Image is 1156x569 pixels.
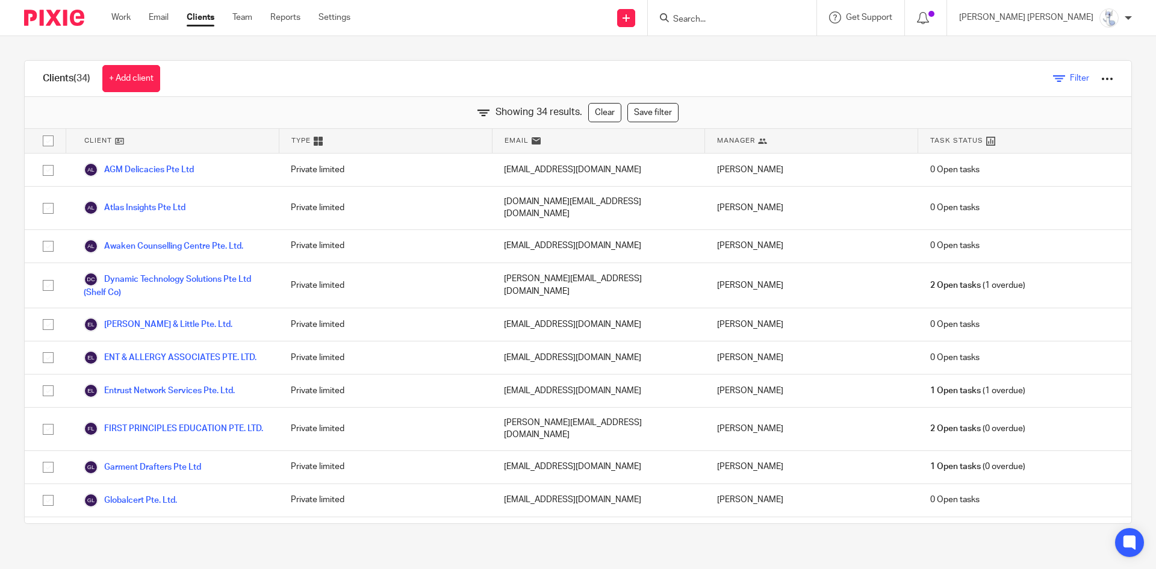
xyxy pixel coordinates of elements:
[492,230,705,263] div: [EMAIL_ADDRESS][DOMAIN_NAME]
[930,423,981,435] span: 2 Open tasks
[930,319,980,331] span: 0 Open tasks
[930,279,1025,291] span: (1 overdue)
[930,494,980,506] span: 0 Open tasks
[279,517,492,550] div: Private limited
[705,230,918,263] div: [PERSON_NAME]
[492,375,705,407] div: [EMAIL_ADDRESS][DOMAIN_NAME]
[705,308,918,341] div: [PERSON_NAME]
[1099,8,1119,28] img: images.jfif
[930,135,983,146] span: Task Status
[930,385,1025,397] span: (1 overdue)
[84,239,98,253] img: svg%3E
[73,73,90,83] span: (34)
[705,408,918,450] div: [PERSON_NAME]
[84,272,98,287] img: svg%3E
[1070,74,1089,82] span: Filter
[279,187,492,229] div: Private limited
[492,484,705,517] div: [EMAIL_ADDRESS][DOMAIN_NAME]
[84,350,256,365] a: ENT & ALLERGY ASSOCIATES PTE. LTD.
[84,493,98,508] img: svg%3E
[705,451,918,483] div: [PERSON_NAME]
[930,352,980,364] span: 0 Open tasks
[84,135,112,146] span: Client
[492,408,705,450] div: [PERSON_NAME][EMAIL_ADDRESS][DOMAIN_NAME]
[84,163,194,177] a: AGM Delicacies Pte Ltd
[705,375,918,407] div: [PERSON_NAME]
[43,72,90,85] h1: Clients
[279,484,492,517] div: Private limited
[279,408,492,450] div: Private limited
[84,317,232,332] a: [PERSON_NAME] & Little Pte. Ltd.
[672,14,780,25] input: Search
[84,421,263,436] a: FIRST PRINCIPLES EDUCATION PTE. LTD.
[930,461,1025,473] span: (0 overdue)
[270,11,300,23] a: Reports
[930,202,980,214] span: 0 Open tasks
[279,341,492,374] div: Private limited
[84,163,98,177] img: svg%3E
[319,11,350,23] a: Settings
[705,484,918,517] div: [PERSON_NAME]
[84,201,98,215] img: svg%3E
[37,129,60,152] input: Select all
[705,263,918,308] div: [PERSON_NAME]
[84,460,98,474] img: svg%3E
[84,350,98,365] img: svg%3E
[84,317,98,332] img: svg%3E
[279,263,492,308] div: Private limited
[232,11,252,23] a: Team
[496,105,582,119] span: Showing 34 results.
[505,135,529,146] span: Email
[492,341,705,374] div: [EMAIL_ADDRESS][DOMAIN_NAME]
[84,239,243,253] a: Awaken Counselling Centre Pte. Ltd.
[930,240,980,252] span: 0 Open tasks
[705,341,918,374] div: [PERSON_NAME]
[111,11,131,23] a: Work
[84,421,98,436] img: svg%3E
[705,517,918,550] div: [PERSON_NAME]
[279,308,492,341] div: Private limited
[84,384,98,398] img: svg%3E
[930,279,981,291] span: 2 Open tasks
[187,11,214,23] a: Clients
[24,10,84,26] img: Pixie
[846,13,892,22] span: Get Support
[492,517,705,550] div: [EMAIL_ADDRESS][DOMAIN_NAME]
[930,385,981,397] span: 1 Open tasks
[291,135,311,146] span: Type
[705,187,918,229] div: [PERSON_NAME]
[930,423,1025,435] span: (0 overdue)
[84,460,201,474] a: Garment Drafters Pte Ltd
[492,187,705,229] div: [DOMAIN_NAME][EMAIL_ADDRESS][DOMAIN_NAME]
[149,11,169,23] a: Email
[705,154,918,186] div: [PERSON_NAME]
[627,103,679,122] a: Save filter
[84,201,185,215] a: Atlas Insights Pte Ltd
[279,451,492,483] div: Private limited
[84,384,235,398] a: Entrust Network Services Pte. Ltd.
[102,65,160,92] a: + Add client
[492,308,705,341] div: [EMAIL_ADDRESS][DOMAIN_NAME]
[279,230,492,263] div: Private limited
[492,154,705,186] div: [EMAIL_ADDRESS][DOMAIN_NAME]
[279,154,492,186] div: Private limited
[930,461,981,473] span: 1 Open tasks
[717,135,755,146] span: Manager
[959,11,1093,23] p: [PERSON_NAME] [PERSON_NAME]
[492,263,705,308] div: [PERSON_NAME][EMAIL_ADDRESS][DOMAIN_NAME]
[279,375,492,407] div: Private limited
[930,164,980,176] span: 0 Open tasks
[84,493,177,508] a: Globalcert Pte. Ltd.
[588,103,621,122] a: Clear
[84,272,267,299] a: Dynamic Technology Solutions Pte Ltd (Shelf Co)
[492,451,705,483] div: [EMAIL_ADDRESS][DOMAIN_NAME]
